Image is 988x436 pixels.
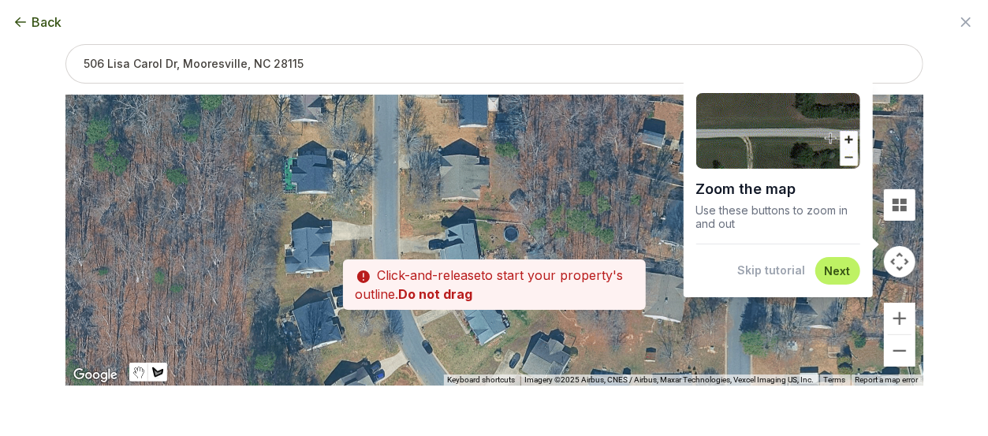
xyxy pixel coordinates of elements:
button: Stop drawing [129,363,148,382]
input: 506 Lisa Carol Dr, Mooresville, NC 28115 [65,44,923,84]
img: Google [69,365,121,386]
button: Zoom out [884,335,915,367]
a: Terms (opens in new tab) [824,375,846,384]
button: Zoom in [884,303,915,334]
strong: Do not drag [399,286,473,302]
button: Map camera controls [884,246,915,278]
span: Back [32,13,62,32]
span: Click-and-release [378,267,482,283]
span: Imagery ©2025 Airbus, CNES / Airbus, Maxar Technologies, Vexcel Imaging US, Inc. [525,375,815,384]
button: Keyboard shortcuts [448,375,516,386]
img: Demo of zooming into a lawn area [696,93,860,169]
button: Next [825,263,851,278]
button: Tilt map [884,189,915,221]
button: Back [13,13,62,32]
button: Draw a shape [148,363,167,382]
h1: Zoom the map [696,175,860,203]
button: Skip tutorial [738,263,806,278]
a: Open this area in Google Maps (opens a new window) [69,365,121,386]
p: to start your property's outline. [343,259,646,310]
a: Report a map error [856,375,919,384]
p: Use these buttons to zoom in and out [696,203,860,231]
